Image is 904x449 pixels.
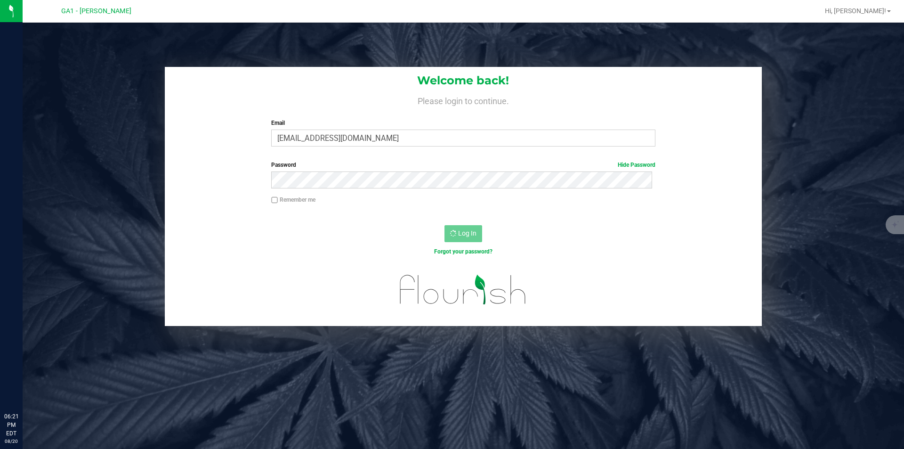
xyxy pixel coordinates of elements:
[618,162,655,168] a: Hide Password
[271,162,296,168] span: Password
[165,74,762,87] h1: Welcome back!
[4,412,18,438] p: 06:21 PM EDT
[444,225,482,242] button: Log In
[388,266,538,314] img: flourish_logo.svg
[271,196,315,204] label: Remember me
[458,229,476,237] span: Log In
[271,119,655,127] label: Email
[4,438,18,445] p: 08/20
[61,7,131,15] span: GA1 - [PERSON_NAME]
[271,197,278,204] input: Remember me
[434,248,492,255] a: Forgot your password?
[165,94,762,106] h4: Please login to continue.
[825,7,886,15] span: Hi, [PERSON_NAME]!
